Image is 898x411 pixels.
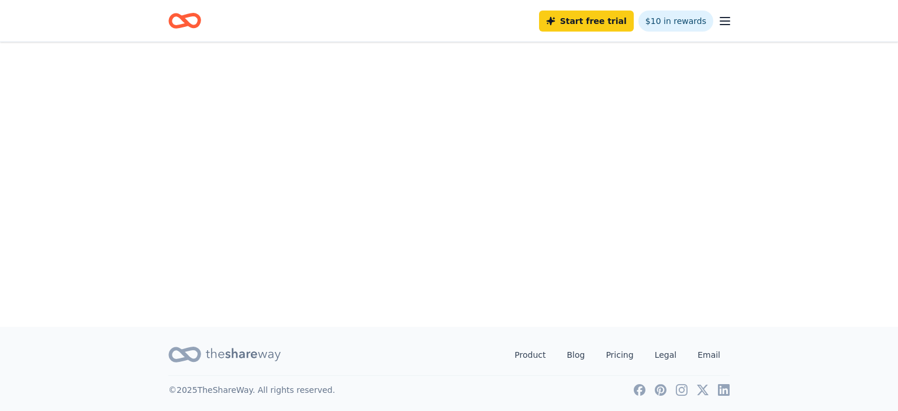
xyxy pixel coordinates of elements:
[168,383,335,397] p: © 2025 TheShareWay. All rights reserved.
[645,343,686,367] a: Legal
[638,11,713,32] a: $10 in rewards
[505,343,730,367] nav: quick links
[505,343,555,367] a: Product
[539,11,634,32] a: Start free trial
[596,343,643,367] a: Pricing
[557,343,594,367] a: Blog
[168,7,201,34] a: Home
[688,343,730,367] a: Email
